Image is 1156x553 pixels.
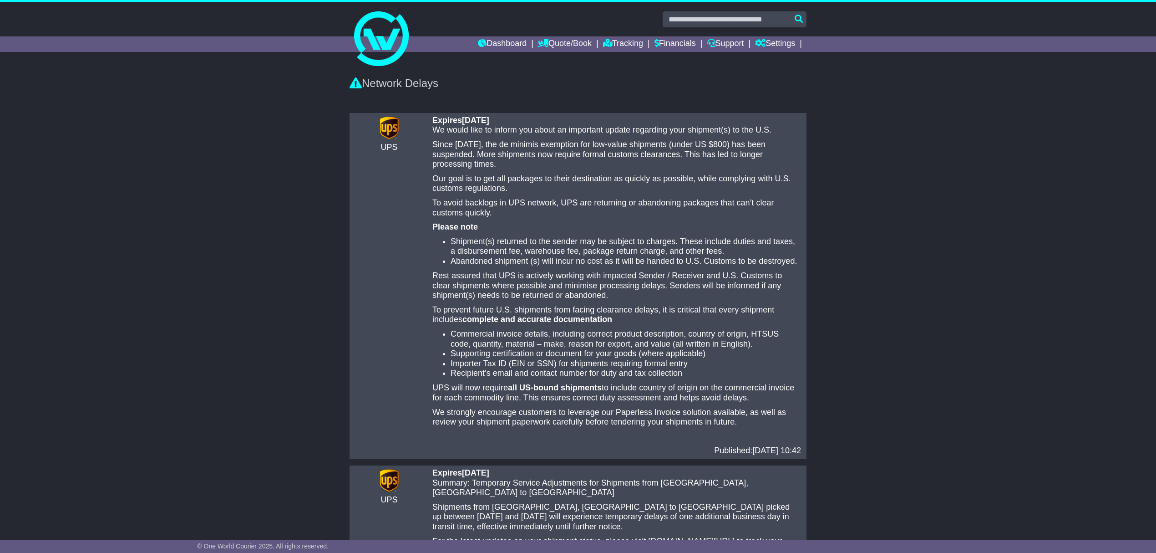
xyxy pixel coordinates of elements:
a: Settings [755,36,795,52]
div: UPS [355,143,423,153]
a: Quote/Book [538,36,592,52]
p: To avoid backlogs in UPS network, UPS are returning or abandoning packages that can’t clear custo... [432,198,801,218]
div: Network Delays [350,77,806,90]
strong: all US-bound shipments [508,383,602,392]
div: Published: [432,446,801,456]
p: To prevent future U.S. shipments from facing clearance delays, it is critical that every shipment... [432,305,801,325]
strong: complete and accurate documentation [462,315,612,324]
li: Commercial invoice details, including correct product description, country of origin, HTSUS code,... [451,329,801,349]
a: Dashboard [478,36,527,52]
p: We would like to inform you about an important update regarding your shipment(s) to the U.S. [432,125,801,135]
p: Shipments from [GEOGRAPHIC_DATA], [GEOGRAPHIC_DATA] to [GEOGRAPHIC_DATA] picked up between [DATE]... [432,502,801,532]
p: Since [DATE], the de minimis exemption for low-value shipments (under US $800) has been suspended... [432,140,801,169]
span: [DATE] [462,468,489,477]
div: Expires [432,116,801,126]
li: Recipient’s email and contact number for duty and tax collection [451,369,801,379]
img: CarrierLogo [377,116,401,140]
li: Abandoned shipment (s) will incur no cost as it will be handed to U.S. Customs to be destroyed. [451,256,801,266]
img: CarrierLogo [377,468,401,493]
span: [DATE] [462,116,489,125]
a: Support [707,36,744,52]
li: Importer Tax ID (EIN or SSN) for shipments requiring formal entry [451,359,801,369]
p: Our goal is to get all packages to their destination as quickly as possible, while complying with... [432,174,801,194]
li: Shipment(s) returned to the sender may be subject to charges. These include duties and taxes, a d... [451,237,801,256]
li: Supporting certification or document for your goods (where applicable) [451,349,801,359]
p: Rest assured that UPS is actively working with impacted Sender / Receiver and U.S. Customs to cle... [432,271,801,301]
a: Financials [654,36,696,52]
strong: Please note [432,222,478,231]
div: UPS [355,495,423,505]
span: © One World Courier 2025. All rights reserved. [197,543,329,550]
p: UPS will now require to include country of origin on the commercial invoice for each commodity li... [432,383,801,403]
a: Tracking [603,36,643,52]
p: We strongly encourage customers to leverage our Paperless Invoice solution available, as well as ... [432,408,801,427]
div: Expires [432,468,801,478]
p: Summary: Temporary Service Adjustments for Shipments from [GEOGRAPHIC_DATA], [GEOGRAPHIC_DATA] to... [432,478,801,498]
span: [DATE] 10:42 [752,446,801,455]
